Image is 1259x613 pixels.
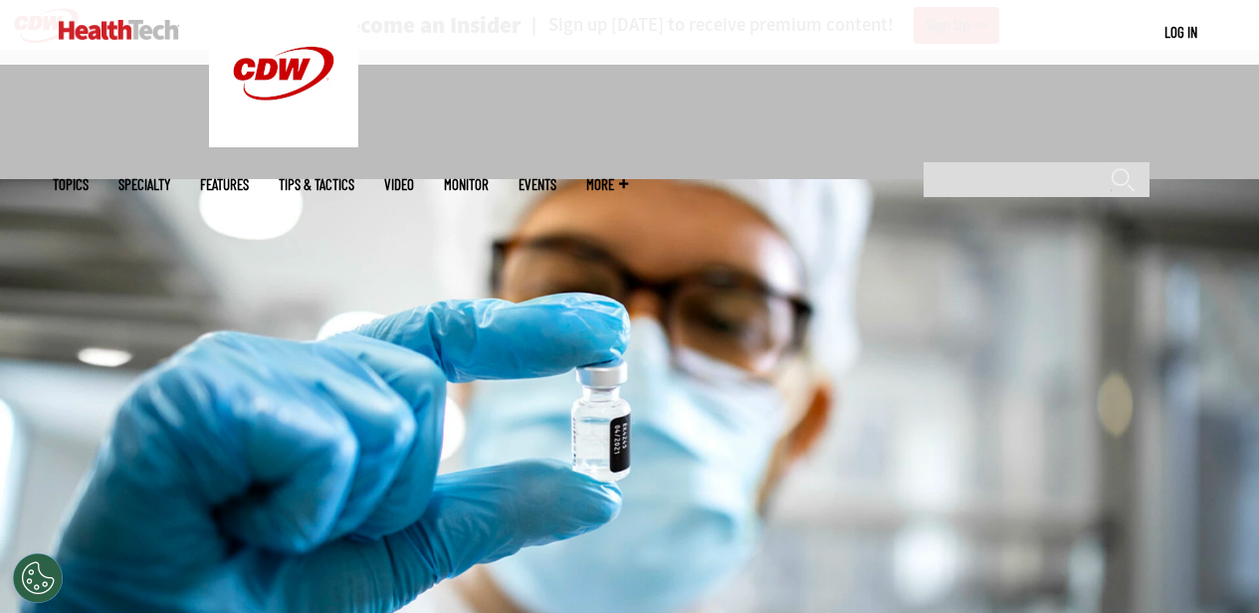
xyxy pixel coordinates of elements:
span: Specialty [118,177,170,192]
a: Log in [1164,23,1197,41]
span: Topics [53,177,89,192]
div: Cookies Settings [13,553,63,603]
a: CDW [209,131,358,152]
span: More [586,177,628,192]
a: Events [519,177,556,192]
div: User menu [1164,22,1197,43]
a: Features [200,177,249,192]
button: Open Preferences [13,553,63,603]
a: Tips & Tactics [279,177,354,192]
a: Video [384,177,414,192]
img: Home [59,20,179,40]
a: MonITor [444,177,489,192]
